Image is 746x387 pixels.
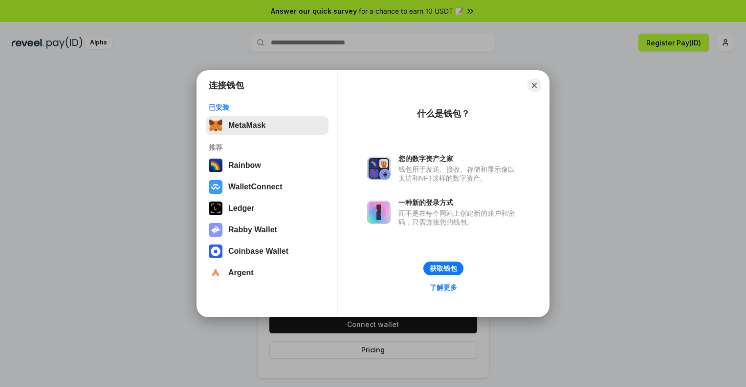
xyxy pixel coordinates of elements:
div: 了解更多 [430,283,457,292]
div: 一种新的登录方式 [398,198,520,207]
div: Argent [228,268,254,277]
div: Rabby Wallet [228,225,277,234]
div: 什么是钱包？ [417,108,470,120]
button: Coinbase Wallet [206,242,329,261]
button: MetaMask [206,116,329,135]
div: Rainbow [228,161,261,170]
div: 已安装 [209,103,326,112]
img: svg+xml,%3Csvg%20xmlns%3D%22http%3A%2F%2Fwww.w3.org%2F2000%2Fsvg%22%20fill%3D%22none%22%20viewBox... [367,201,391,224]
img: svg+xml,%3Csvg%20width%3D%2228%22%20height%3D%2228%22%20viewBox%3D%220%200%2028%2028%22%20fill%3D... [209,266,222,280]
div: 您的数字资产之家 [398,154,520,163]
button: Ledger [206,199,329,218]
button: 获取钱包 [423,262,463,275]
img: svg+xml,%3Csvg%20width%3D%22120%22%20height%3D%22120%22%20viewBox%3D%220%200%20120%20120%22%20fil... [209,159,222,172]
div: Ledger [228,204,254,213]
div: WalletConnect [228,183,283,191]
h1: 连接钱包 [209,80,244,91]
button: Argent [206,263,329,283]
img: svg+xml,%3Csvg%20xmlns%3D%22http%3A%2F%2Fwww.w3.org%2F2000%2Fsvg%22%20fill%3D%22none%22%20viewBox... [209,223,222,237]
div: Coinbase Wallet [228,247,288,256]
a: 了解更多 [424,281,463,294]
img: svg+xml,%3Csvg%20width%3D%2228%22%20height%3D%2228%22%20viewBox%3D%220%200%2028%2028%22%20fill%3D... [209,180,222,194]
button: Close [527,79,541,92]
img: svg+xml,%3Csvg%20width%3D%2228%22%20height%3D%2228%22%20viewBox%3D%220%200%2028%2028%22%20fill%3D... [209,244,222,258]
div: MetaMask [228,121,265,130]
img: svg+xml,%3Csvg%20xmlns%3D%22http%3A%2F%2Fwww.w3.org%2F2000%2Fsvg%22%20width%3D%2228%22%20height%3... [209,202,222,215]
button: Rainbow [206,156,329,175]
div: 获取钱包 [430,264,457,273]
img: svg+xml,%3Csvg%20xmlns%3D%22http%3A%2F%2Fwww.w3.org%2F2000%2Fsvg%22%20fill%3D%22none%22%20viewBox... [367,157,391,180]
button: WalletConnect [206,177,329,197]
div: 钱包用于发送、接收、存储和显示像以太坊和NFT这样的数字资产。 [398,165,520,183]
div: 推荐 [209,143,326,152]
img: svg+xml,%3Csvg%20fill%3D%22none%22%20height%3D%2233%22%20viewBox%3D%220%200%2035%2033%22%20width%... [209,119,222,132]
div: 而不是在每个网站上创建新的账户和密码，只需连接您的钱包。 [398,209,520,226]
button: Rabby Wallet [206,220,329,240]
